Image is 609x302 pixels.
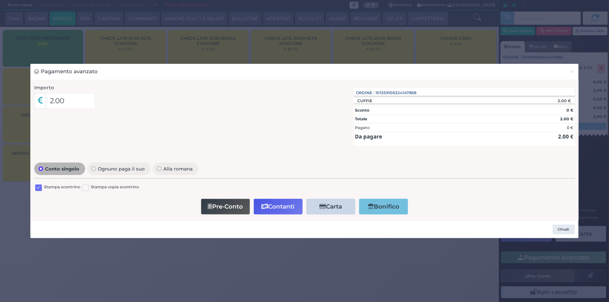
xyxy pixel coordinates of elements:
[567,125,573,131] div: 0 €
[560,116,573,121] strong: 2.00 €
[359,199,408,214] button: Bonifico
[96,166,147,171] span: Ognuno paga il suo
[46,93,96,108] input: Es. 30.99
[43,166,81,171] span: Conto singolo
[553,225,575,234] button: Chiudi
[376,90,417,96] span: 101359106324147868
[355,108,369,113] strong: Sconto
[566,64,578,80] button: Chiudi
[355,116,367,121] strong: Totale
[34,68,98,76] h3: Pagamento avanzato
[34,84,54,91] label: Importo
[254,199,303,214] button: Contanti
[356,90,375,96] span: Ordine :
[354,98,376,103] div: CUFFIE
[355,133,382,140] strong: Da pagare
[355,125,370,131] div: Pagato
[519,98,574,103] div: 2.00 €
[558,133,573,140] strong: 2.00 €
[91,184,139,191] label: Stampa copia scontrino
[570,68,575,75] span: ×
[162,166,195,171] span: Alla romana
[44,184,80,191] label: Stampa scontrino
[306,199,355,214] button: Carta
[201,199,250,214] button: Pre-Conto
[566,108,573,113] strong: 0 €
